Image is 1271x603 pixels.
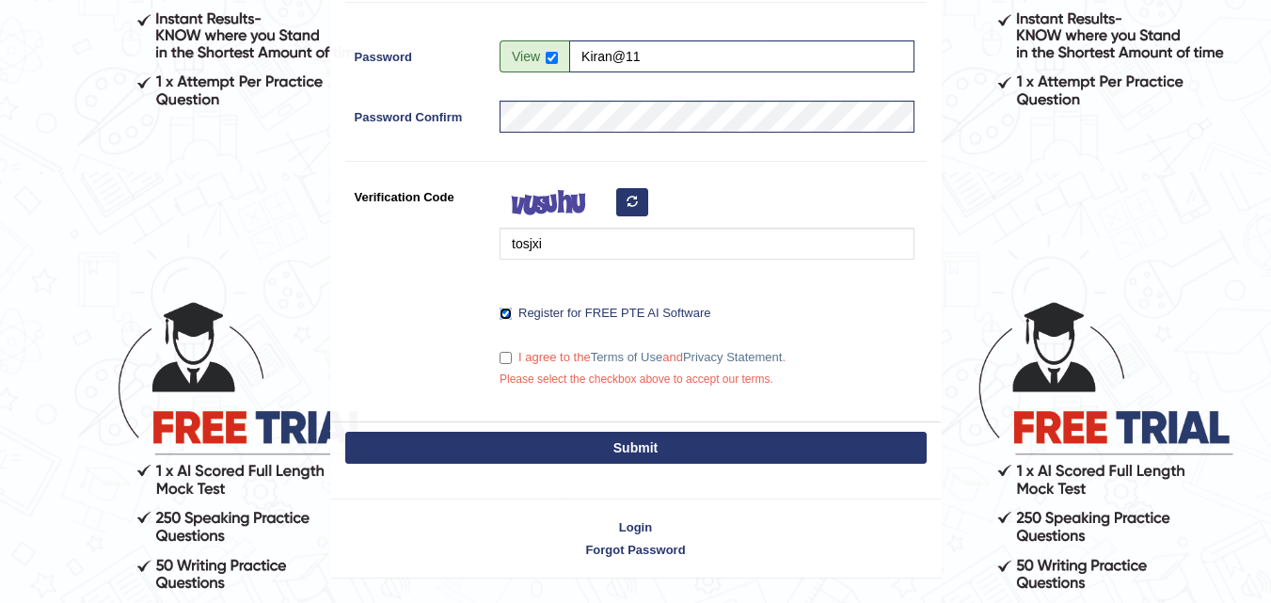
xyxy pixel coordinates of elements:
label: Verification Code [345,181,491,206]
a: Login [331,518,941,536]
button: Submit [345,432,927,464]
input: Register for FREE PTE AI Software [500,308,512,320]
a: Privacy Statement [683,350,783,364]
label: Password Confirm [345,101,491,126]
label: I agree to the and . [500,348,786,367]
input: I agree to theTerms of UseandPrivacy Statement. [500,352,512,364]
input: Show/Hide Password [546,52,558,64]
label: Password [345,40,491,66]
a: Forgot Password [331,541,941,559]
label: Register for FREE PTE AI Software [500,304,710,323]
a: Terms of Use [591,350,663,364]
